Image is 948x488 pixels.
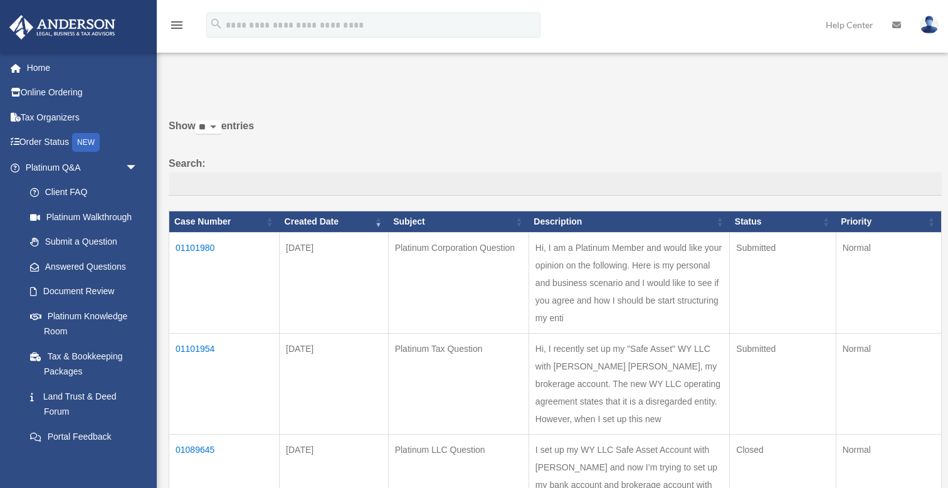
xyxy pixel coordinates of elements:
[169,211,280,233] th: Case Number: activate to sort column ascending
[730,334,836,435] td: Submitted
[169,22,184,33] a: menu
[280,334,389,435] td: [DATE]
[18,230,150,255] a: Submit a Question
[836,334,941,435] td: Normal
[169,233,280,334] td: 01101980
[18,304,150,344] a: Platinum Knowledge Room
[529,211,729,233] th: Description: activate to sort column ascending
[9,130,157,156] a: Order StatusNEW
[18,279,150,304] a: Document Review
[730,211,836,233] th: Status: activate to sort column ascending
[169,334,280,435] td: 01101954
[9,80,157,105] a: Online Ordering
[18,204,150,230] a: Platinum Walkthrough
[388,334,529,435] td: Platinum Tax Question
[72,133,100,152] div: NEW
[125,155,150,181] span: arrow_drop_down
[18,384,150,424] a: Land Trust & Deed Forum
[18,424,150,449] a: Portal Feedback
[836,211,941,233] th: Priority: activate to sort column ascending
[280,211,389,233] th: Created Date: activate to sort column ascending
[18,344,150,384] a: Tax & Bookkeeping Packages
[388,233,529,334] td: Platinum Corporation Question
[920,16,939,34] img: User Pic
[169,18,184,33] i: menu
[196,120,221,135] select: Showentries
[836,233,941,334] td: Normal
[169,172,942,196] input: Search:
[529,233,729,334] td: Hi, I am a Platinum Member and would like your opinion on the following. Here is my personal and ...
[169,155,942,196] label: Search:
[388,211,529,233] th: Subject: activate to sort column ascending
[169,117,942,147] label: Show entries
[529,334,729,435] td: Hi, I recently set up my "Safe Asset" WY LLC with [PERSON_NAME] [PERSON_NAME], my brokerage accou...
[9,105,157,130] a: Tax Organizers
[730,233,836,334] td: Submitted
[6,15,119,40] img: Anderson Advisors Platinum Portal
[280,233,389,334] td: [DATE]
[9,155,150,180] a: Platinum Q&Aarrow_drop_down
[18,180,150,205] a: Client FAQ
[209,17,223,31] i: search
[18,254,144,279] a: Answered Questions
[9,55,157,80] a: Home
